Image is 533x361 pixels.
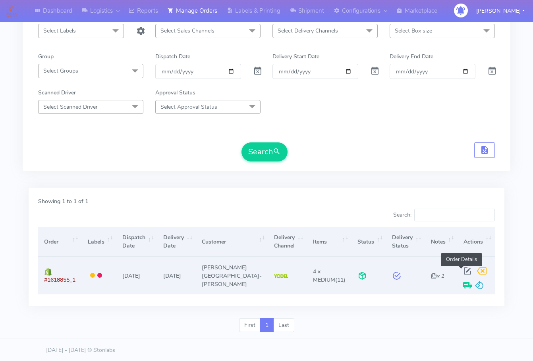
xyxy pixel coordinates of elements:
span: Select Box size [395,27,432,35]
a: 1 [260,318,274,332]
th: Delivery Date: activate to sort column ascending [157,227,196,257]
td: [DATE] [157,257,196,294]
th: Dispatch Date: activate to sort column ascending [116,227,157,257]
th: Items: activate to sort column ascending [307,227,351,257]
th: Labels: activate to sort column ascending [81,227,116,257]
label: Scanned Driver [38,88,76,97]
label: Delivery Start Date [272,52,319,61]
th: Delivery Status: activate to sort column ascending [386,227,425,257]
span: #1618855_1 [44,276,75,284]
label: Delivery End Date [390,52,433,61]
th: Actions: activate to sort column ascending [458,227,495,257]
span: Select Approval Status [160,103,217,111]
i: x 1 [431,272,444,280]
span: 4 x MEDIUM [313,268,335,284]
label: Group [38,52,54,61]
input: Search: [414,209,495,221]
button: [PERSON_NAME] [470,3,531,19]
span: Select Delivery Channels [278,27,338,35]
span: Select Labels [43,27,76,35]
span: Select Groups [43,67,78,75]
img: shopify.png [44,268,52,276]
label: Search: [393,209,495,221]
label: Showing 1 to 1 of 1 [38,197,88,205]
th: Order: activate to sort column ascending [38,227,81,257]
label: Approval Status [155,88,195,97]
span: Select Scanned Driver [43,103,98,111]
th: Status: activate to sort column ascending [351,227,386,257]
span: (11) [313,268,346,284]
span: Select Sales Channels [160,27,214,35]
img: Yodel [274,274,288,278]
th: Delivery Channel: activate to sort column ascending [268,227,307,257]
td: [PERSON_NAME][GEOGRAPHIC_DATA]-[PERSON_NAME] [196,257,268,294]
th: Customer: activate to sort column ascending [196,227,268,257]
label: Dispatch Date [155,52,190,61]
button: Search [241,142,288,161]
td: [DATE] [116,257,157,294]
th: Notes: activate to sort column ascending [425,227,457,257]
